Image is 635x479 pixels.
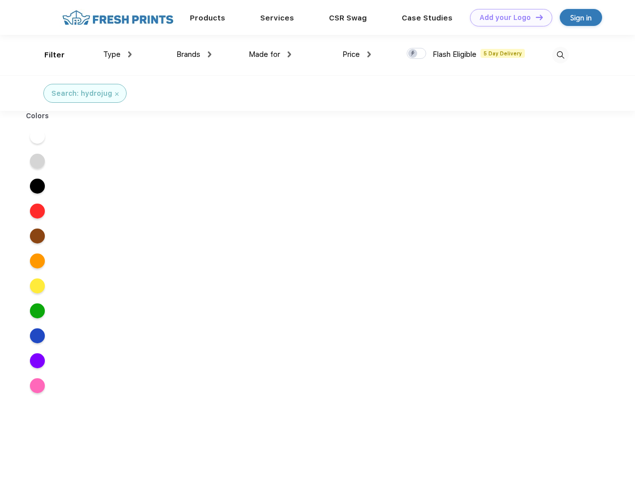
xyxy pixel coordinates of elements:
[570,12,592,23] div: Sign in
[59,9,176,26] img: fo%20logo%202.webp
[249,50,280,59] span: Made for
[176,50,200,59] span: Brands
[342,50,360,59] span: Price
[560,9,602,26] a: Sign in
[44,49,65,61] div: Filter
[552,47,569,63] img: desktop_search.svg
[18,111,57,121] div: Colors
[479,13,531,22] div: Add your Logo
[51,88,112,99] div: Search: hydrojug
[208,51,211,57] img: dropdown.png
[115,92,119,96] img: filter_cancel.svg
[536,14,543,20] img: DT
[433,50,476,59] span: Flash Eligible
[190,13,225,22] a: Products
[103,50,121,59] span: Type
[480,49,525,58] span: 5 Day Delivery
[128,51,132,57] img: dropdown.png
[288,51,291,57] img: dropdown.png
[367,51,371,57] img: dropdown.png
